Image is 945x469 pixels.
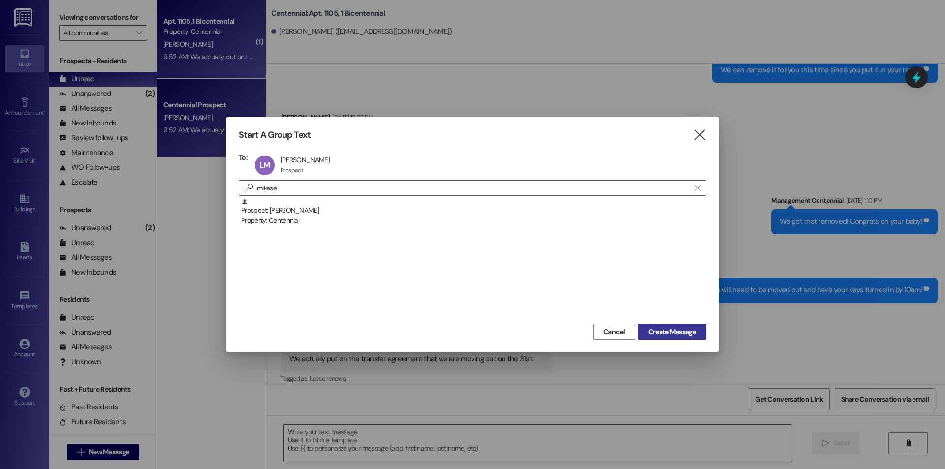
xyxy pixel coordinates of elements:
[259,160,270,170] span: LM
[690,181,706,195] button: Clear text
[638,324,706,340] button: Create Message
[257,181,690,195] input: Search for any contact or apartment
[281,166,303,174] div: Prospect
[603,327,625,337] span: Cancel
[241,216,706,226] div: Property: Centennial
[241,198,706,226] div: Prospect: [PERSON_NAME]
[695,184,700,192] i: 
[239,153,248,162] h3: To:
[239,198,706,223] div: Prospect: [PERSON_NAME]Property: Centennial
[593,324,635,340] button: Cancel
[693,130,706,140] i: 
[241,183,257,193] i: 
[648,327,696,337] span: Create Message
[281,156,330,164] div: [PERSON_NAME]
[239,129,311,141] h3: Start A Group Text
